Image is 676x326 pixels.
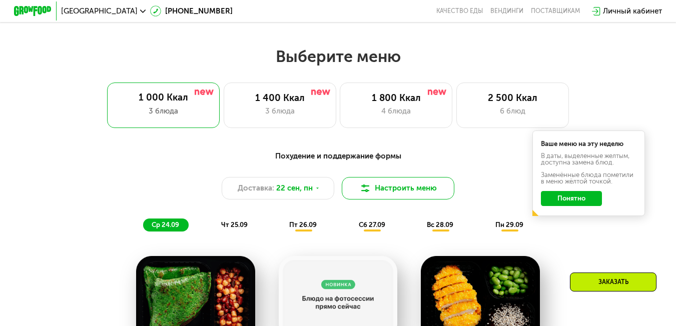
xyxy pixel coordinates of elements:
span: 22 сен, пн [276,182,313,194]
div: 2 500 Ккал [466,92,559,104]
div: В даты, выделенные желтым, доступна замена блюд. [541,152,636,165]
span: ср 24.09 [152,221,179,228]
div: Заменённые блюда пометили в меню жёлтой точкой. [541,171,636,184]
span: сб 27.09 [359,221,385,228]
div: 3 блюда [233,105,326,117]
span: Доставка: [238,182,274,194]
button: Понятно [541,191,602,206]
div: 3 блюда [117,105,211,117]
div: Личный кабинет [603,5,662,17]
div: Похудение и поддержание формы [60,150,616,162]
div: 6 блюд [466,105,559,117]
a: Качество еды [436,7,483,15]
h2: Выберите меню [30,46,646,66]
span: чт 25.09 [221,221,248,228]
div: 1 000 Ккал [117,92,211,103]
div: поставщикам [531,7,580,15]
div: 4 блюда [350,105,443,117]
span: [GEOGRAPHIC_DATA] [61,7,138,15]
div: Заказать [570,272,656,291]
span: пт 26.09 [289,221,317,228]
span: пн 29.09 [495,221,523,228]
button: Настроить меню [342,177,454,199]
div: Ваше меню на эту неделю [541,140,636,147]
div: 1 800 Ккал [350,92,443,104]
div: 1 400 Ккал [233,92,326,104]
span: вс 28.09 [427,221,453,228]
a: [PHONE_NUMBER] [150,5,233,17]
a: Вендинги [490,7,523,15]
